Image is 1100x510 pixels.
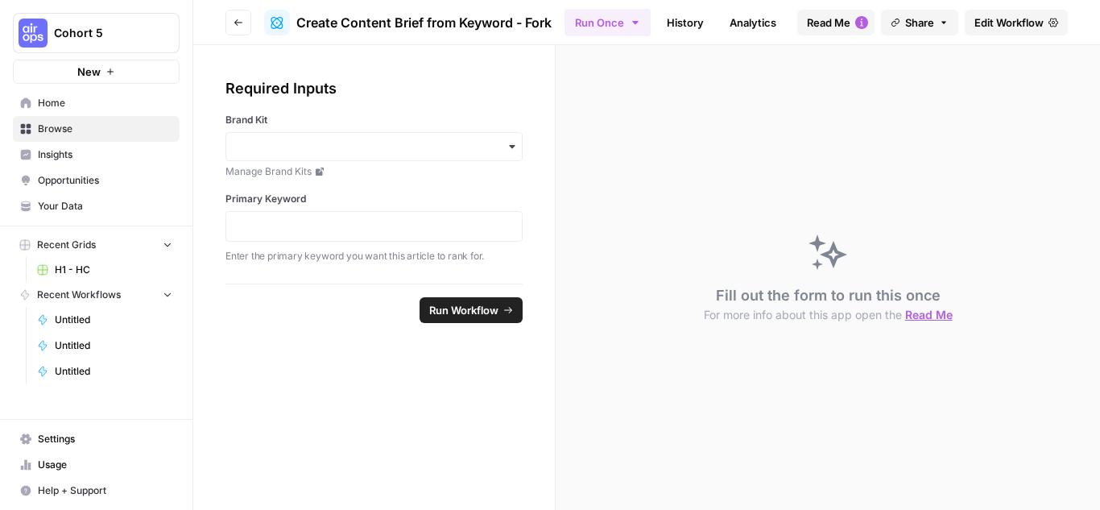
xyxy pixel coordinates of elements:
[71,77,296,108] div: What does the workflow need in a csv file?
[13,116,180,142] a: Browse
[30,257,180,283] a: H1 - HC
[147,354,175,381] button: Scroll to bottom
[38,432,172,446] span: Settings
[26,283,296,346] div: Keep in mind that directly uploading CSVs to workflows is less common than using them with grids,...
[78,8,97,20] h1: Fin
[13,13,180,53] button: Workspace: Cohort 5
[225,248,523,264] p: Enter the primary keyword you want this article to rank for.
[974,15,1044,31] span: Edit Workflow
[30,307,180,333] a: Untitled
[38,147,172,162] span: Insights
[78,20,201,36] p: The team can also help
[564,9,651,36] button: Run Once
[704,284,953,323] div: Fill out the form to run this once
[55,313,172,327] span: Untitled
[13,131,309,355] div: When you upload a CSV file to a workflow, the workflow can access the entire file as context in a...
[77,425,89,438] button: Upload attachment
[58,67,309,118] div: What does the workflow need in a csv file?
[276,419,302,445] button: Send a message…
[77,64,101,80] span: New
[13,478,180,504] button: Help + Support
[420,297,523,323] button: Run Workflow
[37,288,121,302] span: Recent Workflows
[881,10,958,35] button: Share
[46,9,72,35] img: Profile image for Fin
[225,77,523,100] div: Required Inputs
[54,25,151,41] span: Cohort 5
[26,196,296,275] div: The CSV doesn't need to follow any specific format requirements - it just needs to be a valid CSV...
[30,333,180,359] a: Untitled
[797,10,875,35] button: Read Me
[225,113,523,127] label: Brand Kit
[905,15,934,31] span: Share
[30,359,180,384] a: Untitled
[264,10,552,35] a: Create Content Brief from Keyword - Fork
[51,425,64,438] button: Gif picker
[13,283,180,307] button: Recent Workflows
[55,338,172,353] span: Untitled
[657,10,713,35] a: History
[26,140,296,188] div: When you upload a CSV file to a workflow, the workflow can access the entire file as context in a...
[19,19,48,48] img: Cohort 5 Logo
[13,67,309,131] div: Emily says…
[38,122,172,136] span: Browse
[252,6,283,37] button: Home
[704,307,953,323] button: For more info about this app open the Read Me
[13,168,180,193] a: Opportunities
[13,426,180,452] a: Settings
[905,308,953,321] span: Read Me
[25,425,38,438] button: Emoji picker
[13,193,180,219] a: Your Data
[14,392,308,419] textarea: Message…
[965,10,1068,35] a: Edit Workflow
[10,6,41,37] button: go back
[225,164,523,179] a: Manage Brand Kits
[102,425,115,438] button: Start recording
[807,15,850,31] span: Read Me
[13,452,180,478] a: Usage
[283,6,312,35] div: Close
[13,142,180,168] a: Insights
[37,238,96,252] span: Recent Grids
[38,96,172,110] span: Home
[13,90,180,116] a: Home
[296,13,552,32] span: Create Content Brief from Keyword - Fork
[720,10,786,35] a: Analytics
[38,199,172,214] span: Your Data
[38,458,172,472] span: Usage
[429,302,498,318] span: Run Workflow
[13,60,180,84] button: New
[13,233,180,257] button: Recent Grids
[38,173,172,188] span: Opportunities
[225,192,523,206] label: Primary Keyword
[55,364,172,379] span: Untitled
[55,263,172,277] span: H1 - HC
[13,131,309,357] div: Fin says…
[149,175,162,188] a: Source reference 139278506:
[38,483,172,498] span: Help + Support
